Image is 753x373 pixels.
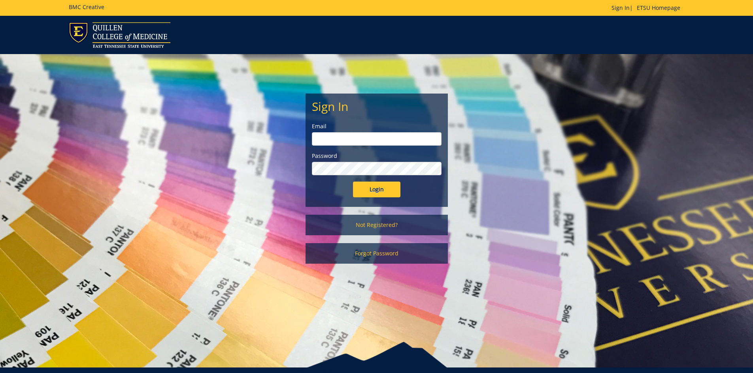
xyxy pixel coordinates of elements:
a: ETSU Homepage [633,4,684,11]
a: Forgot Password [306,243,448,264]
h2: Sign In [312,100,442,113]
a: Not Registered? [306,215,448,235]
label: Email [312,122,442,130]
a: Sign In [611,4,630,11]
p: | [611,4,684,12]
input: Login [353,182,400,197]
img: ETSU logo [69,22,170,48]
label: Password [312,152,442,160]
h5: BMC Creative [69,4,104,10]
